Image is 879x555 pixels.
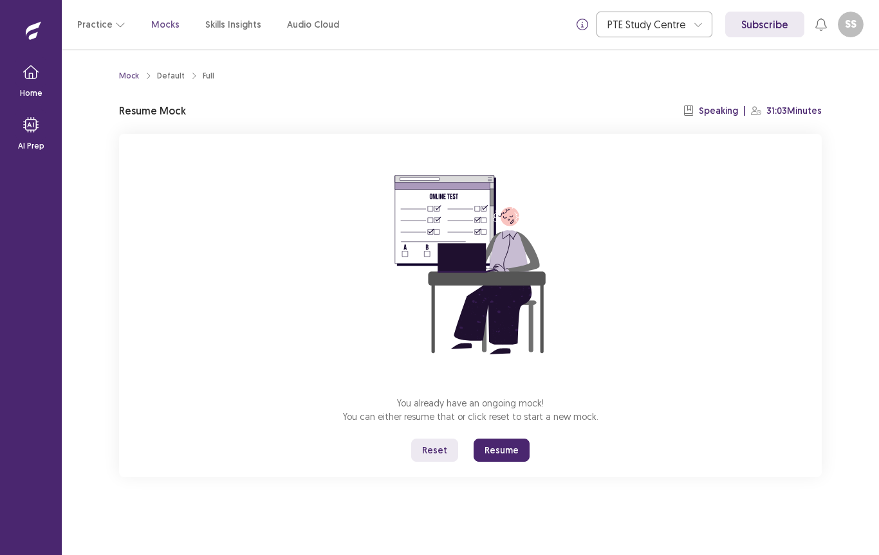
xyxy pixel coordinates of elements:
[766,104,822,118] p: 31:03 Minutes
[699,104,738,118] p: Speaking
[411,439,458,462] button: Reset
[203,70,214,82] div: Full
[725,12,804,37] a: Subscribe
[157,70,185,82] div: Default
[18,140,44,152] p: AI Prep
[287,18,339,32] a: Audio Cloud
[151,18,180,32] a: Mocks
[119,103,186,118] p: Resume Mock
[205,18,261,32] a: Skills Insights
[119,70,214,82] nav: breadcrumb
[20,87,42,99] p: Home
[571,13,594,36] button: info
[343,396,598,423] p: You already have an ongoing mock! You can either resume that or click reset to start a new mock.
[838,12,864,37] button: SS
[743,104,746,118] p: |
[474,439,530,462] button: Resume
[355,149,586,381] img: attend-mock
[607,12,687,37] div: PTE Study Centre
[119,70,139,82] a: Mock
[77,13,125,36] button: Practice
